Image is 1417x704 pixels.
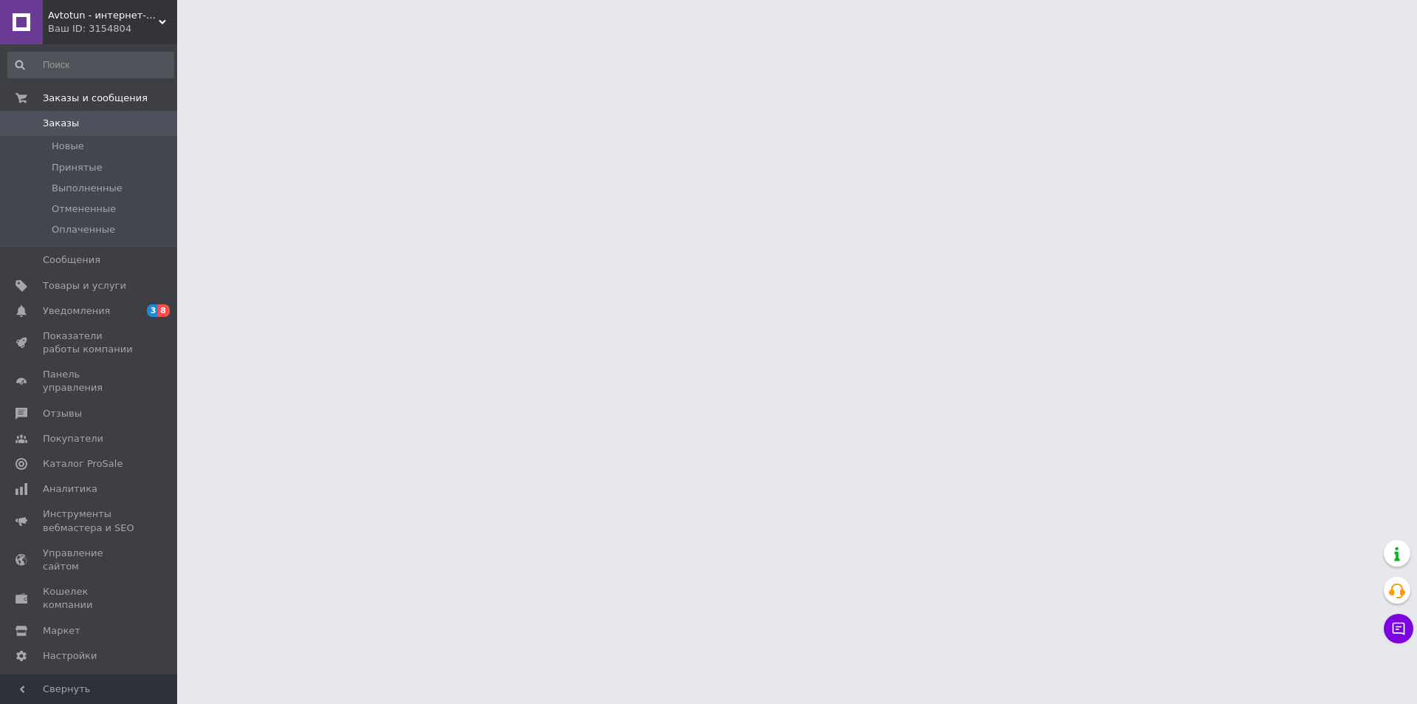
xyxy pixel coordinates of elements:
span: Товары и услуги [43,279,126,293]
div: Ваш ID: 3154804 [48,22,177,35]
span: Отмененные [52,202,116,216]
button: Чат с покупателем [1384,614,1413,643]
span: Новые [52,140,84,153]
span: Настройки [43,649,97,663]
span: 8 [158,304,170,317]
span: Показатели работы компании [43,329,137,356]
span: Аналитика [43,482,97,496]
span: Avtotun - интернет-магазин подарков [48,9,159,22]
span: Покупатели [43,432,103,445]
span: Каталог ProSale [43,457,123,471]
span: Заказы и сообщения [43,92,148,105]
span: Маркет [43,624,80,638]
span: Заказы [43,117,79,130]
span: Кошелек компании [43,585,137,612]
span: 3 [147,304,159,317]
span: Панель управления [43,368,137,394]
span: Оплаченные [52,223,115,236]
span: Принятые [52,161,103,174]
span: Уведомления [43,304,110,318]
span: Сообщения [43,253,100,267]
span: Инструменты вебмастера и SEO [43,508,137,534]
input: Поиск [7,52,174,78]
span: Выполненные [52,182,123,195]
span: Отзывы [43,407,82,420]
span: Управление сайтом [43,547,137,573]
